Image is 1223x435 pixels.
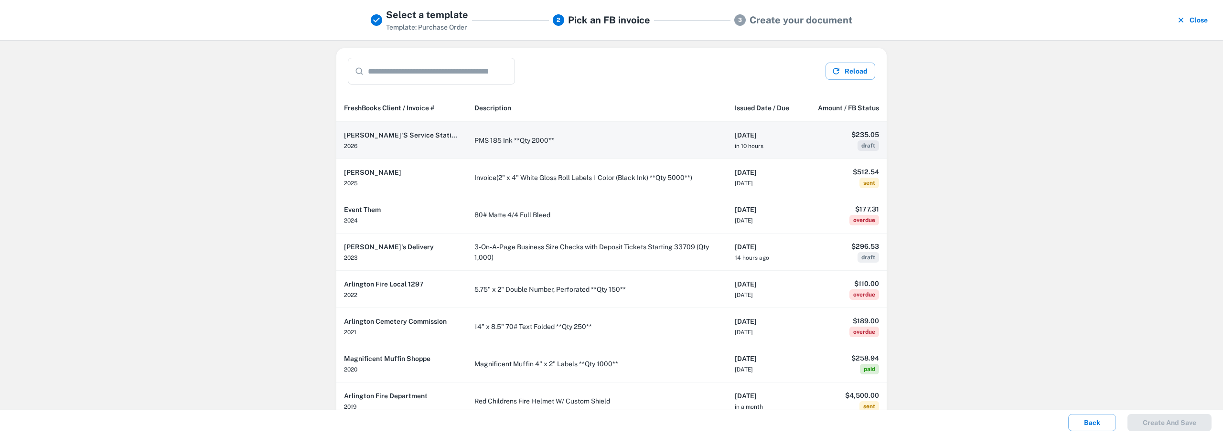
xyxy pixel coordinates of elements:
[811,129,879,140] h6: $235.05
[386,8,468,22] h5: Select a template
[738,17,742,23] text: 3
[811,278,879,289] h6: $110.00
[344,366,357,373] span: 2020
[849,327,879,337] span: overdue
[735,292,753,298] span: [DATE]
[344,329,356,336] span: 2021
[858,140,879,151] span: draft
[467,345,727,382] td: Magnificent Muffin 4" x 2" Labels **Qty 1000**
[344,391,459,401] h6: Arlington Fire Department
[860,364,879,374] span: paid
[811,316,879,326] h6: $189.00
[344,217,358,224] span: 2024
[849,215,879,225] span: overdue
[1068,414,1116,431] button: Back
[344,403,357,410] span: 2019
[735,167,795,178] h6: [DATE]
[735,279,795,289] h6: [DATE]
[750,13,852,27] h5: Create your document
[811,390,879,401] h6: $4,500.00
[344,167,459,178] h6: [PERSON_NAME]
[735,353,795,364] h6: [DATE]
[467,382,727,420] td: Red Childrens Fire Helmet W/ Custom Shield
[1174,8,1212,32] button: Close
[467,122,727,159] td: PMS 185 Ink **Qty 2000**
[344,180,358,187] span: 2025
[849,289,879,300] span: overdue
[344,316,459,327] h6: Arlington Cemetery Commission
[344,353,459,364] h6: Magnificent Muffin Shoppe
[344,292,357,298] span: 2022
[735,143,763,149] span: in 10 hours
[735,130,795,140] h6: [DATE]
[474,102,511,114] span: Description
[735,366,753,373] span: [DATE]
[344,102,435,114] span: FreshBooks Client / Invoice #
[811,241,879,252] h6: $296.53
[735,102,789,114] span: Issued Date / Due
[735,316,795,327] h6: [DATE]
[467,196,727,233] td: 80# Matte 4/4 Full Bleed
[735,217,753,224] span: [DATE]
[386,23,467,31] span: Template: Purchase Order
[858,252,879,263] span: draft
[859,401,879,412] span: sent
[344,143,357,149] span: 2026
[467,271,727,308] td: 5.75" x 2" Double Number, Perforated **Qty 150**
[735,403,763,410] span: in a month
[467,308,727,345] td: 14" x 8.5" 70# Text Folded **Qty 250**
[557,17,560,23] text: 2
[735,180,753,187] span: [DATE]
[811,204,879,214] h6: $177.31
[344,242,459,252] h6: [PERSON_NAME]'s Delivery
[811,167,879,177] h6: $512.54
[344,130,459,140] h6: [PERSON_NAME]'S Service Station
[735,255,769,261] span: 14 hours ago
[344,204,459,215] h6: Event Them
[467,233,727,271] td: 3-On-A-Page Business Size Checks with Deposit Tickets Starting 33709 (Qty 1,000)
[811,353,879,363] h6: $258.94
[859,178,879,188] span: sent
[735,329,753,336] span: [DATE]
[735,242,795,252] h6: [DATE]
[818,102,879,114] span: Amount / FB Status
[568,13,650,27] h5: Pick an FB invoice
[735,391,795,401] h6: [DATE]
[735,204,795,215] h6: [DATE]
[344,255,358,261] span: 2023
[826,63,875,80] button: Reload
[467,159,727,196] td: Invoice(2" x 4" White Gloss Roll Labels 1 Color (Black Ink) **Qty 5000**)
[344,279,459,289] h6: Arlington Fire Local 1297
